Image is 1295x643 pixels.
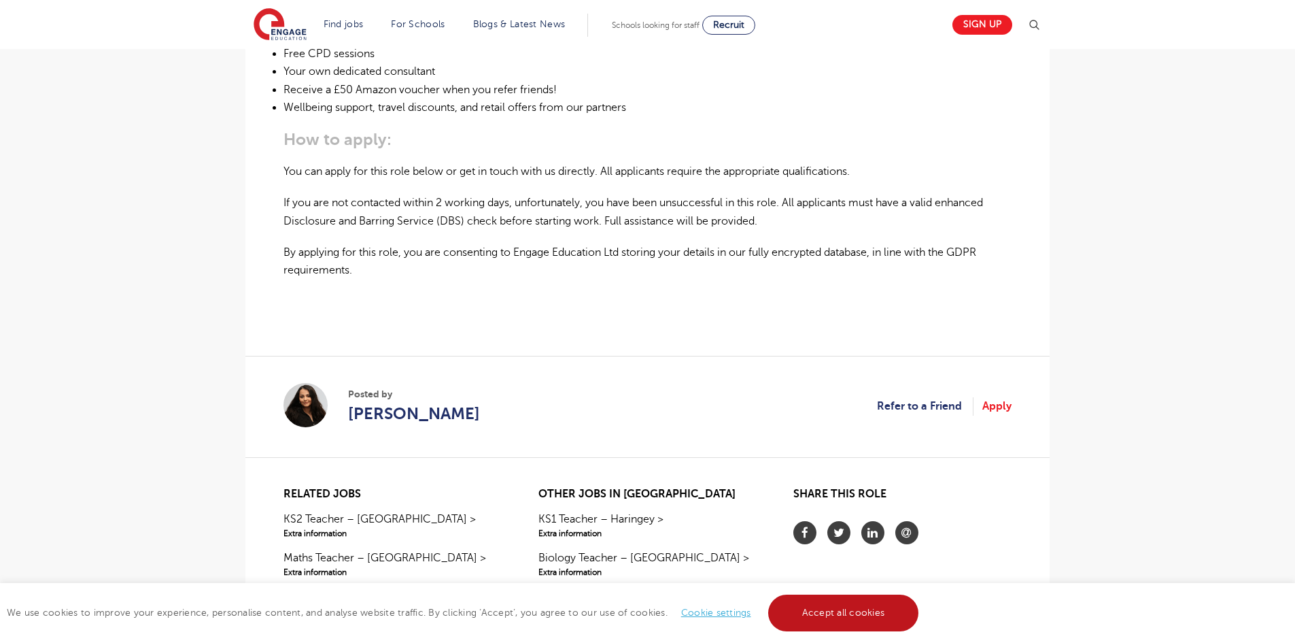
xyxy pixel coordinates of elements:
[982,397,1012,415] a: Apply
[612,20,700,30] span: Schools looking for staff
[283,511,502,540] a: KS2 Teacher – [GEOGRAPHIC_DATA] >Extra information
[952,15,1012,35] a: Sign up
[283,566,502,578] span: Extra information
[283,488,502,501] h2: Related jobs
[713,20,744,30] span: Recruit
[793,488,1012,508] h2: Share this role
[538,566,757,578] span: Extra information
[538,511,757,540] a: KS1 Teacher – Haringey >Extra information
[538,527,757,540] span: Extra information
[348,401,480,426] a: [PERSON_NAME]
[283,45,1012,63] li: Free CPD sessions
[254,8,307,42] img: Engage Education
[283,99,1012,116] li: Wellbeing support, travel discounts, and retail offers from our partners
[7,608,922,618] span: We use cookies to improve your experience, personalise content, and analyse website traffic. By c...
[283,194,1012,230] p: If you are not contacted within 2 working days, unfortunately, you have been unsuccessful in this...
[283,163,1012,180] p: You can apply for this role below or get in touch with us directly. All applicants require the ap...
[473,19,566,29] a: Blogs & Latest News
[283,130,1012,149] h3: How to apply:
[283,325,1012,342] p: ​​​​​​​
[877,397,973,415] a: Refer to a Friend
[538,550,757,578] a: Biology Teacher – [GEOGRAPHIC_DATA] >Extra information
[768,595,919,631] a: Accept all cookies
[283,550,502,578] a: Maths Teacher – [GEOGRAPHIC_DATA] >Extra information
[681,608,751,618] a: Cookie settings
[538,488,757,501] h2: Other jobs in [GEOGRAPHIC_DATA]
[702,16,755,35] a: Recruit
[283,63,1012,80] li: Your own dedicated consultant
[283,81,1012,99] li: Receive a £50 Amazon voucher when you refer friends!
[283,293,1012,310] p: ​​​​​​​
[391,19,445,29] a: For Schools
[324,19,364,29] a: Find jobs
[283,527,502,540] span: Extra information
[348,387,480,401] span: Posted by
[283,244,1012,280] p: By applying for this role, you are consenting to Engage Education Ltd storing your details in our...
